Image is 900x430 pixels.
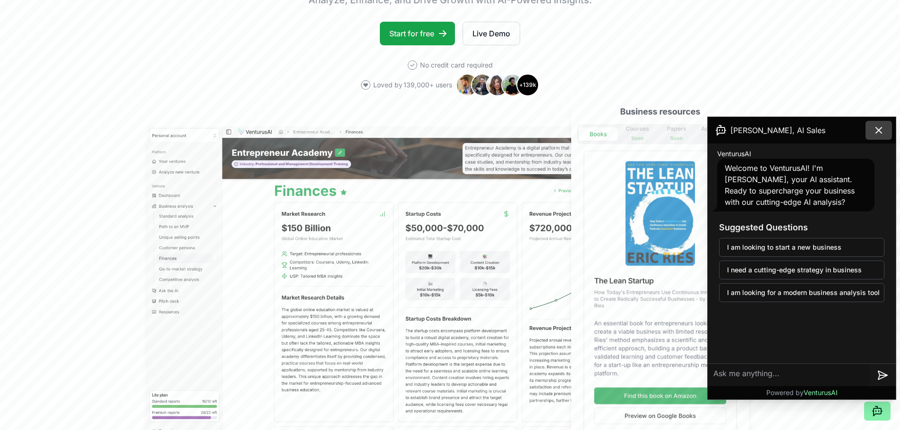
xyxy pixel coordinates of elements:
button: I am looking for a modern business analysis tool [719,283,884,302]
p: Powered by [766,388,838,397]
a: Live Demo [463,22,520,45]
span: VenturusAI [804,388,838,396]
button: I need a cutting-edge strategy in business [719,261,884,279]
a: Start for free [380,22,455,45]
button: I am looking to start a new business [719,238,884,257]
img: Avatar 1 [456,74,479,96]
img: Avatar 2 [471,74,494,96]
img: Avatar 4 [501,74,524,96]
span: Welcome to VenturusAI! I'm [PERSON_NAME], your AI assistant. Ready to supercharge your business w... [725,163,855,207]
span: VenturusAI [717,149,751,159]
span: [PERSON_NAME], AI Sales [730,125,825,136]
h3: Suggested Questions [719,221,884,234]
img: Avatar 3 [486,74,509,96]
